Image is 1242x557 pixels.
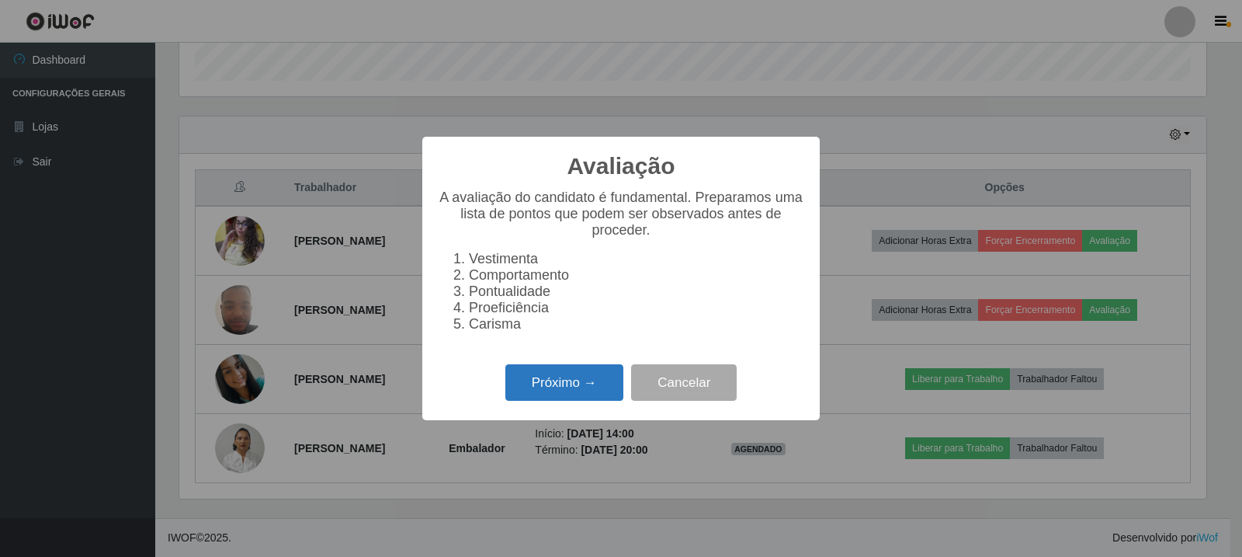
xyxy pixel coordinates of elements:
[631,364,737,401] button: Cancelar
[469,316,804,332] li: Carisma
[469,284,804,300] li: Pontualidade
[469,300,804,316] li: Proeficiência
[505,364,623,401] button: Próximo →
[469,267,804,284] li: Comportamento
[438,190,804,238] p: A avaliação do candidato é fundamental. Preparamos uma lista de pontos que podem ser observados a...
[469,251,804,267] li: Vestimenta
[567,152,675,180] h2: Avaliação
